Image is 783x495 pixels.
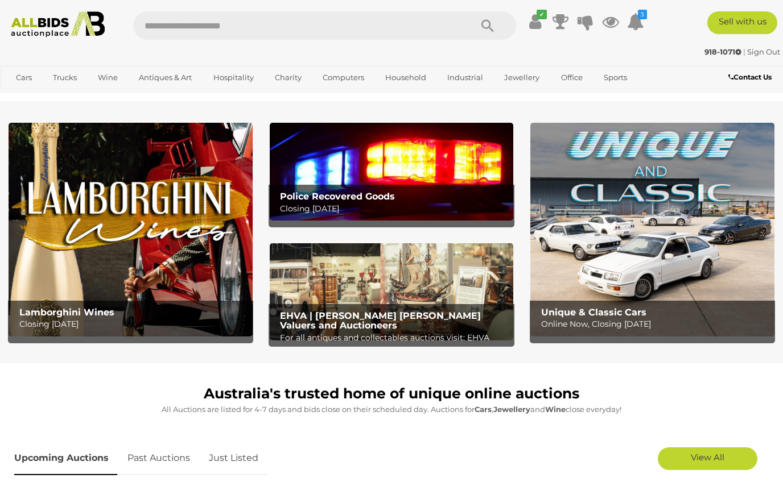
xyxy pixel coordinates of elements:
a: Sell with us [707,11,777,34]
a: Contact Us [728,71,774,84]
a: 3 [627,11,644,32]
img: Unique & Classic Cars [530,123,774,336]
i: 3 [638,10,647,19]
img: Allbids.com.au [6,11,110,38]
button: Search [459,11,516,40]
a: Jewellery [497,68,547,87]
b: Contact Us [728,73,772,81]
b: Unique & Classic Cars [541,307,646,318]
a: Hospitality [206,68,261,87]
a: Household [378,68,434,87]
a: [GEOGRAPHIC_DATA] [9,87,104,106]
a: Sign Out [747,47,780,56]
p: Closing [DATE] [280,202,508,216]
p: Closing [DATE] [19,317,248,331]
strong: Wine [545,405,566,414]
img: Lamborghini Wines [9,123,253,336]
a: Lamborghini Wines Lamborghini Wines Closing [DATE] [9,123,253,336]
a: Unique & Classic Cars Unique & Classic Cars Online Now, Closing [DATE] [530,123,774,336]
p: For all antiques and collectables auctions visit: EHVA [280,331,508,345]
strong: Jewellery [493,405,530,414]
span: | [743,47,745,56]
a: Charity [267,68,309,87]
img: Police Recovered Goods [270,123,514,220]
b: EHVA | [PERSON_NAME] [PERSON_NAME] Valuers and Auctioneers [280,310,481,331]
a: Office [554,68,590,87]
span: View All [691,452,724,463]
a: Computers [315,68,372,87]
p: Online Now, Closing [DATE] [541,317,769,331]
b: Lamborghini Wines [19,307,114,318]
a: Wine [90,68,125,87]
a: Antiques & Art [131,68,199,87]
a: Police Recovered Goods Police Recovered Goods Closing [DATE] [270,123,514,220]
b: Police Recovered Goods [280,191,395,202]
a: Upcoming Auctions [14,442,117,475]
a: Just Listed [200,442,267,475]
a: Trucks [46,68,84,87]
a: Past Auctions [119,442,199,475]
p: All Auctions are listed for 4-7 days and bids close on their scheduled day. Auctions for , and cl... [14,403,769,416]
img: EHVA | Evans Hastings Valuers and Auctioneers [270,243,514,341]
i: ✔ [537,10,547,19]
a: Cars [9,68,39,87]
h1: Australia's trusted home of unique online auctions [14,386,769,402]
a: Industrial [440,68,491,87]
a: 918-1071 [704,47,743,56]
a: View All [658,447,757,470]
a: ✔ [527,11,544,32]
strong: 918-1071 [704,47,741,56]
a: EHVA | Evans Hastings Valuers and Auctioneers EHVA | [PERSON_NAME] [PERSON_NAME] Valuers and Auct... [270,243,514,341]
strong: Cars [475,405,492,414]
a: Sports [596,68,634,87]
